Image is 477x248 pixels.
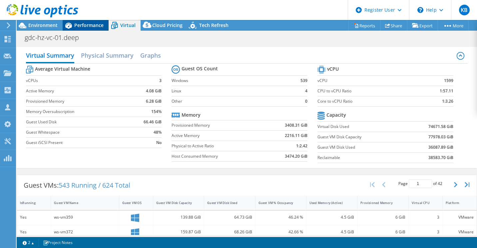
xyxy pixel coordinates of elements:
[326,112,346,118] b: Capacity
[300,77,307,84] b: 539
[444,77,453,84] b: 1599
[428,154,453,161] b: 38583.70 GiB
[20,214,48,221] div: Yes
[54,214,116,221] div: ws-vm359
[172,132,265,139] label: Active Memory
[412,214,439,221] div: 3
[438,181,442,186] span: 42
[26,139,132,146] label: Guest iSCSI Present
[17,175,137,196] div: Guest VMs:
[285,122,307,129] b: 3408.31 GiB
[54,228,116,236] div: ws-vm372
[199,22,229,28] span: Tech Refresh
[360,201,397,205] div: Provisioned Memory
[22,34,89,41] h1: gdc-hz-vc-01.deep
[172,153,265,160] label: Host Consumed Memory
[156,214,201,221] div: 139.88 GiB
[305,88,307,94] b: 4
[74,22,104,28] span: Performance
[317,123,406,130] label: Virtual Disk Used
[26,98,132,105] label: Provisioned Memory
[317,98,418,105] label: Core to vCPU Ratio
[296,143,307,149] b: 1:2.42
[146,88,162,94] b: 4.08 GiB
[35,66,90,72] b: Average Virtual Machine
[20,201,40,205] div: IsRunning
[28,22,58,28] span: Environment
[258,214,303,221] div: 46.24 %
[446,201,466,205] div: Platform
[26,77,132,84] label: vCPUs
[26,88,132,94] label: Active Memory
[459,5,470,15] span: KB
[140,49,161,62] h2: Graphs
[438,20,469,31] a: More
[156,228,201,236] div: 159.87 GiB
[440,88,453,94] b: 1:57.11
[407,20,438,31] a: Export
[327,66,339,72] b: vCPU
[18,238,39,247] a: 2
[309,214,354,221] div: 4.5 GiB
[317,144,406,151] label: Guest VM Disk Used
[20,228,48,236] div: Yes
[54,201,108,205] div: Guest VM Name
[26,119,132,125] label: Guest Used Disk
[154,129,162,136] b: 48%
[428,134,453,140] b: 77978.03 GiB
[258,201,295,205] div: Guest VM % Occupancy
[59,181,130,190] span: 543 Running / 624 Total
[317,154,406,161] label: Reclaimable
[26,129,132,136] label: Guest Whitespace
[207,201,244,205] div: Guest VM Disk Used
[172,77,289,84] label: Windows
[412,201,431,205] div: Virtual CPU
[182,112,201,118] b: Memory
[159,77,162,84] b: 3
[446,214,474,221] div: VMware
[26,49,74,63] h2: Virtual Summary
[417,7,423,13] svg: \n
[446,228,474,236] div: VMware
[317,77,418,84] label: vCPU
[380,20,407,31] a: Share
[152,22,183,28] span: Cloud Pricing
[285,153,307,160] b: 3474.20 GiB
[309,228,354,236] div: 4.5 GiB
[182,65,218,72] b: Guest OS Count
[122,201,142,205] div: Guest VM OS
[305,98,307,105] b: 0
[398,179,442,188] span: Page of
[309,201,346,205] div: Used Memory (Active)
[156,139,162,146] b: No
[317,134,406,140] label: Guest VM Disk Capacity
[409,179,432,188] input: jump to page
[428,123,453,130] b: 74671.58 GiB
[360,214,405,221] div: 6 GiB
[144,119,162,125] b: 66.46 GiB
[146,98,162,105] b: 6.28 GiB
[412,228,439,236] div: 3
[207,214,252,221] div: 64.73 GiB
[151,108,162,115] b: 154%
[156,201,193,205] div: Guest VM Disk Capacity
[442,98,453,105] b: 1:3.26
[348,20,380,31] a: Reports
[172,88,289,94] label: Linux
[317,88,418,94] label: CPU to vCPU Ratio
[428,144,453,151] b: 36087.89 GiB
[26,108,132,115] label: Memory Oversubscription
[120,22,136,28] span: Virtual
[258,228,303,236] div: 42.66 %
[172,98,289,105] label: Other
[172,143,265,149] label: Physical to Active Ratio
[38,238,77,247] a: Project Notes
[285,132,307,139] b: 2216.11 GiB
[172,122,265,129] label: Provisioned Memory
[81,49,134,62] h2: Physical Summary
[360,228,405,236] div: 6 GiB
[207,228,252,236] div: 68.26 GiB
